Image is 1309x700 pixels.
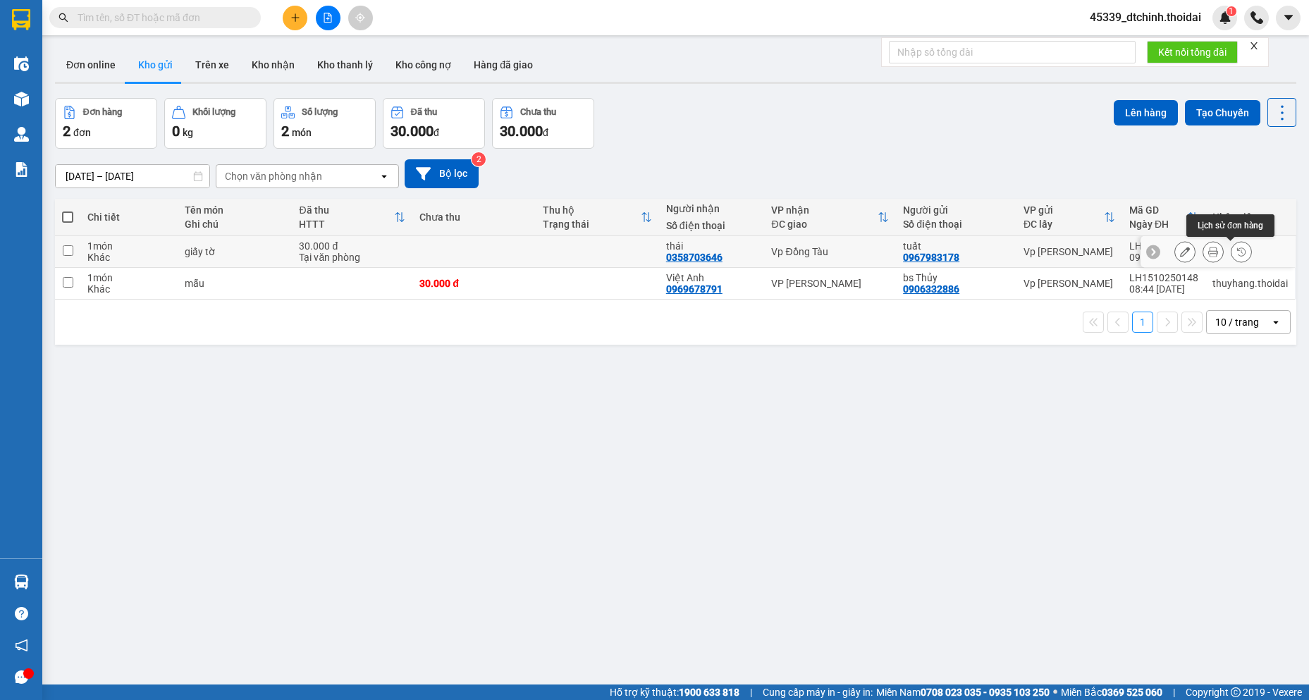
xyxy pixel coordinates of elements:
span: Hỗ trợ kỹ thuật: [610,684,739,700]
span: 30.000 [500,123,543,140]
button: Kho thanh lý [306,48,384,82]
span: 2 [281,123,289,140]
button: Hàng đã giao [462,48,544,82]
div: 30.000 đ [299,240,405,252]
span: kg [183,127,193,138]
div: Chưa thu [419,211,529,223]
span: món [292,127,312,138]
button: Kho gửi [127,48,184,82]
button: Chưa thu30.000đ [492,98,594,149]
span: đơn [73,127,91,138]
sup: 2 [472,152,486,166]
div: Thu hộ [543,204,641,216]
div: Người nhận [666,203,758,214]
th: Toggle SortBy [536,199,659,236]
button: Bộ lọc [405,159,479,188]
div: Khác [87,252,171,263]
span: 2 [63,123,70,140]
div: thuyhang.thoidai [1212,278,1288,289]
span: file-add [323,13,333,23]
div: 1 món [87,272,171,283]
input: Nhập số tổng đài [889,41,1136,63]
div: Vp [PERSON_NAME] [1024,246,1115,257]
div: Nhân viên [1212,211,1288,223]
div: Tên món [185,204,285,216]
input: Select a date range. [56,165,209,188]
div: HTTT [299,219,394,230]
div: thái [666,240,758,252]
div: 10 / trang [1215,315,1259,329]
span: search [59,13,68,23]
div: ĐC giao [771,219,878,230]
div: 08:44 [DATE] [1129,283,1198,295]
span: caret-down [1282,11,1295,24]
span: 0 [172,123,180,140]
span: 1 [1229,6,1234,16]
svg: open [1270,317,1282,328]
span: đ [543,127,548,138]
img: icon-new-feature [1219,11,1231,24]
div: ĐC lấy [1024,219,1104,230]
img: warehouse-icon [14,56,29,71]
div: Việt Anh [666,272,758,283]
button: Trên xe [184,48,240,82]
svg: open [379,171,390,182]
span: 45339_dtchinh.thoidai [1078,8,1212,26]
button: 1 [1132,312,1153,333]
div: bs Thủy [903,272,1009,283]
span: Miền Nam [876,684,1050,700]
div: Chưa thu [520,107,556,117]
button: Lên hàng [1114,100,1178,125]
input: Tìm tên, số ĐT hoặc mã đơn [78,10,244,25]
span: aim [355,13,365,23]
strong: 0369 525 060 [1102,687,1162,698]
button: Khối lượng0kg [164,98,266,149]
div: Vp [PERSON_NAME] [1024,278,1115,289]
div: 0967983178 [903,252,959,263]
div: LH1510250148 [1129,272,1198,283]
div: Khối lượng [192,107,235,117]
div: Đã thu [411,107,437,117]
button: Kết nối tổng đài [1147,41,1238,63]
span: plus [290,13,300,23]
div: Ngày ĐH [1129,219,1187,230]
img: warehouse-icon [14,92,29,106]
div: Chi tiết [87,211,171,223]
div: Đơn hàng [83,107,122,117]
div: Số điện thoại [666,220,758,231]
th: Toggle SortBy [292,199,412,236]
span: | [750,684,752,700]
div: LH1510250153 [1129,240,1198,252]
div: VP nhận [771,204,878,216]
div: Số lượng [302,107,338,117]
div: giấy tờ [185,246,285,257]
div: Trạng thái [543,219,641,230]
img: warehouse-icon [14,575,29,589]
div: 0906332886 [903,283,959,295]
span: message [15,670,28,684]
span: 30.000 [391,123,434,140]
div: 1 món [87,240,171,252]
div: Sửa đơn hàng [1174,241,1196,262]
span: Kết nối tổng đài [1158,44,1227,60]
span: | [1173,684,1175,700]
button: Đã thu30.000đ [383,98,485,149]
span: notification [15,639,28,652]
div: 0358703646 [666,252,723,263]
span: đ [434,127,439,138]
button: Đơn hàng2đơn [55,98,157,149]
span: copyright [1231,687,1241,697]
div: Đã thu [299,204,394,216]
span: ⚪️ [1053,689,1057,695]
div: VP gửi [1024,204,1104,216]
button: caret-down [1276,6,1301,30]
img: warehouse-icon [14,127,29,142]
div: Số điện thoại [903,219,1009,230]
img: solution-icon [14,162,29,177]
div: 30.000 đ [419,278,529,289]
button: Đơn online [55,48,127,82]
span: question-circle [15,607,28,620]
div: Tại văn phòng [299,252,405,263]
th: Toggle SortBy [1016,199,1122,236]
button: Kho nhận [240,48,306,82]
